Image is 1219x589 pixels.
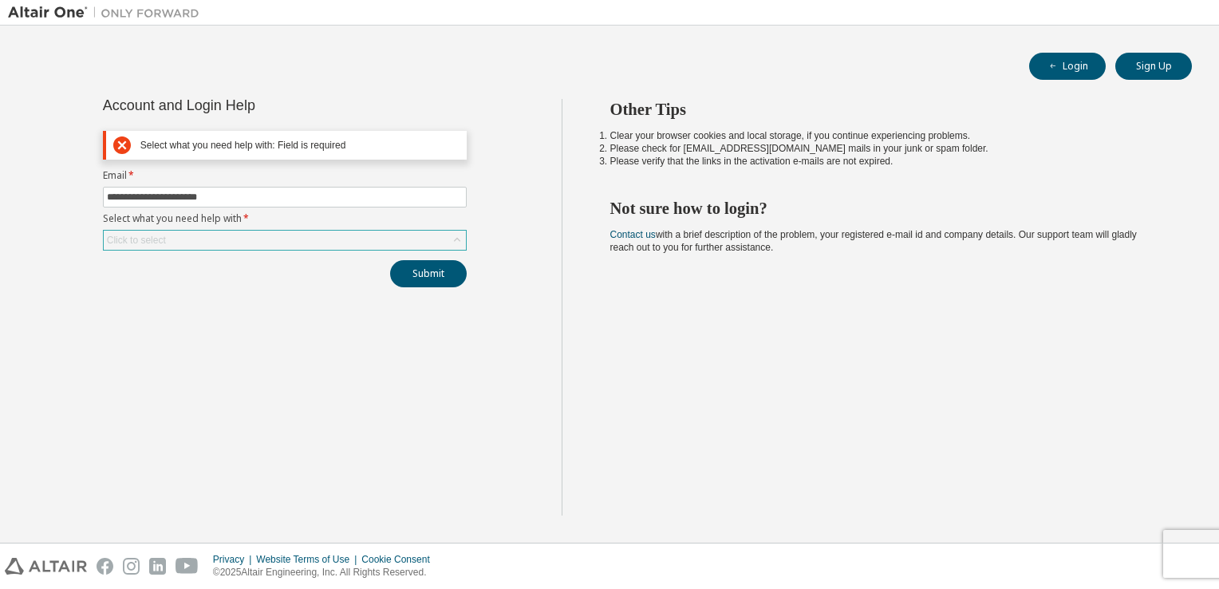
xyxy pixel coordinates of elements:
[610,229,656,240] a: Contact us
[610,198,1164,219] h2: Not sure how to login?
[1029,53,1106,80] button: Login
[176,558,199,575] img: youtube.svg
[103,99,394,112] div: Account and Login Help
[107,234,166,247] div: Click to select
[213,553,256,566] div: Privacy
[361,553,439,566] div: Cookie Consent
[123,558,140,575] img: instagram.svg
[610,229,1137,253] span: with a brief description of the problem, your registered e-mail id and company details. Our suppo...
[610,99,1164,120] h2: Other Tips
[1115,53,1192,80] button: Sign Up
[213,566,440,579] p: © 2025 Altair Engineering, Inc. All Rights Reserved.
[103,169,467,182] label: Email
[610,129,1164,142] li: Clear your browser cookies and local storage, if you continue experiencing problems.
[104,231,466,250] div: Click to select
[140,140,460,152] div: Select what you need help with: Field is required
[256,553,361,566] div: Website Terms of Use
[8,5,207,21] img: Altair One
[97,558,113,575] img: facebook.svg
[5,558,87,575] img: altair_logo.svg
[610,142,1164,155] li: Please check for [EMAIL_ADDRESS][DOMAIN_NAME] mails in your junk or spam folder.
[103,212,467,225] label: Select what you need help with
[610,155,1164,168] li: Please verify that the links in the activation e-mails are not expired.
[149,558,166,575] img: linkedin.svg
[390,260,467,287] button: Submit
